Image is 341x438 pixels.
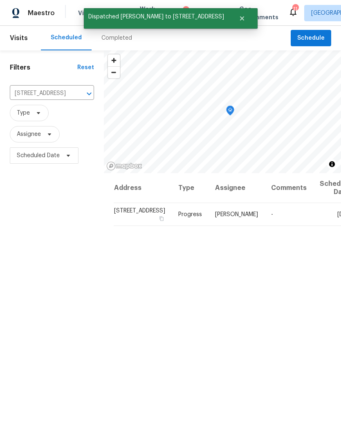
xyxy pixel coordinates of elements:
[114,173,172,203] th: Address
[330,160,334,169] span: Toggle attribution
[83,88,95,99] button: Open
[209,173,265,203] th: Assignee
[271,212,273,217] span: -
[17,130,41,138] span: Assignee
[108,54,120,66] button: Zoom in
[327,159,337,169] button: Toggle attribution
[292,5,298,13] div: 11
[229,10,256,27] button: Close
[17,151,60,160] span: Scheduled Date
[265,173,313,203] th: Comments
[10,63,77,72] h1: Filters
[291,30,331,47] button: Schedule
[78,9,95,17] span: Visits
[10,87,71,100] input: Search for an address...
[28,9,55,17] span: Maestro
[183,6,189,14] div: 2
[239,5,278,21] span: Geo Assignments
[10,29,28,47] span: Visits
[215,212,258,217] span: [PERSON_NAME]
[226,106,234,118] div: Map marker
[108,66,120,78] button: Zoom out
[106,161,142,171] a: Mapbox homepage
[84,8,229,25] span: Dispatched [PERSON_NAME] to [STREET_ADDRESS]
[114,208,165,214] span: [STREET_ADDRESS]
[101,34,132,42] div: Completed
[17,109,30,117] span: Type
[108,67,120,78] span: Zoom out
[51,34,82,42] div: Scheduled
[140,5,161,21] span: Work Orders
[297,33,325,43] span: Schedule
[77,63,94,72] div: Reset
